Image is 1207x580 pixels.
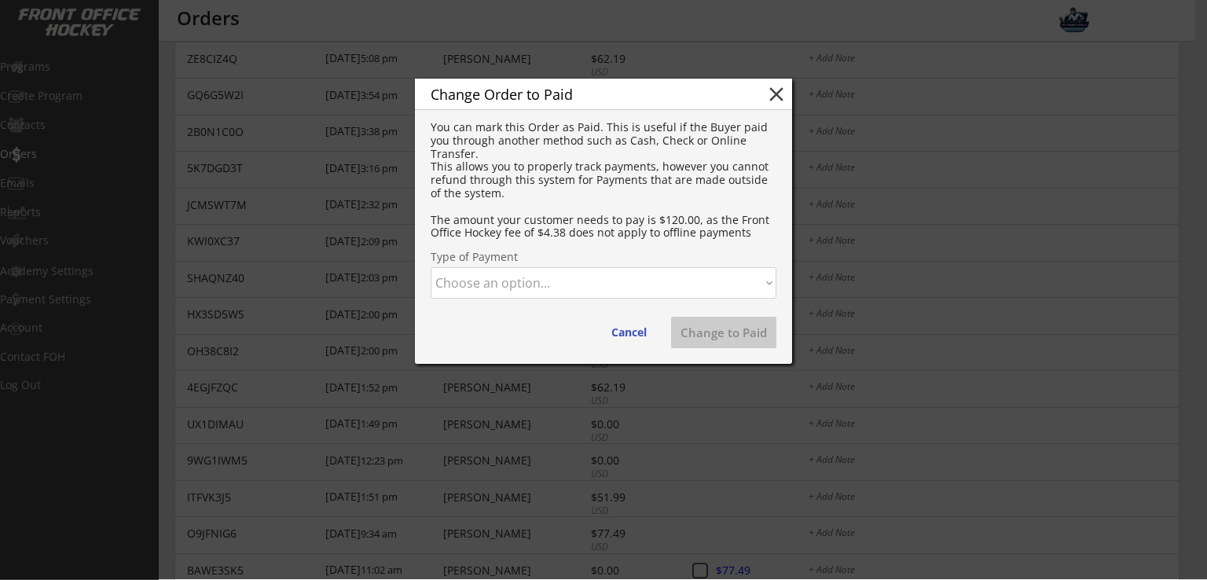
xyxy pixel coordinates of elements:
button: Change to Paid [671,317,776,348]
div: Change Order to Paid [431,87,740,101]
button: close [765,83,788,106]
div: You can mark this Order as Paid. This is useful if the Buyer paid you through another method such... [431,121,776,240]
div: Type of Payment [431,251,776,262]
button: Cancel [596,317,662,348]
